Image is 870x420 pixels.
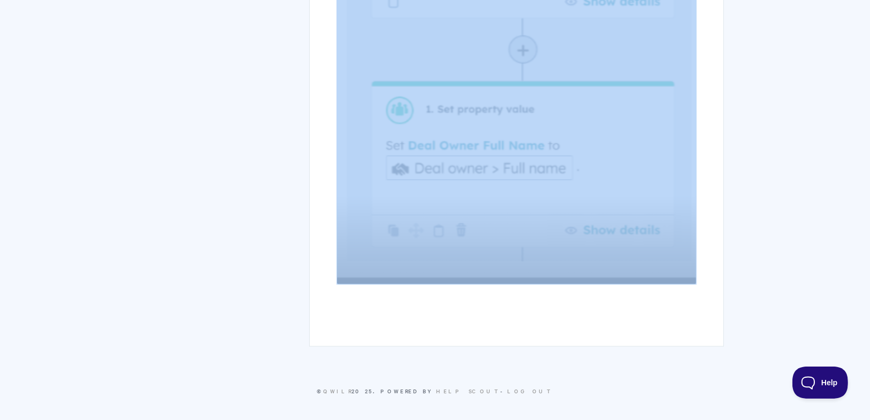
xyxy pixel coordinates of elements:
[146,386,724,396] p: © 2025. -
[507,387,553,395] a: Log Out
[436,387,500,395] a: Help Scout
[380,387,500,395] span: Powered by
[792,367,849,399] iframe: Toggle Customer Support
[323,387,352,395] a: Qwilr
